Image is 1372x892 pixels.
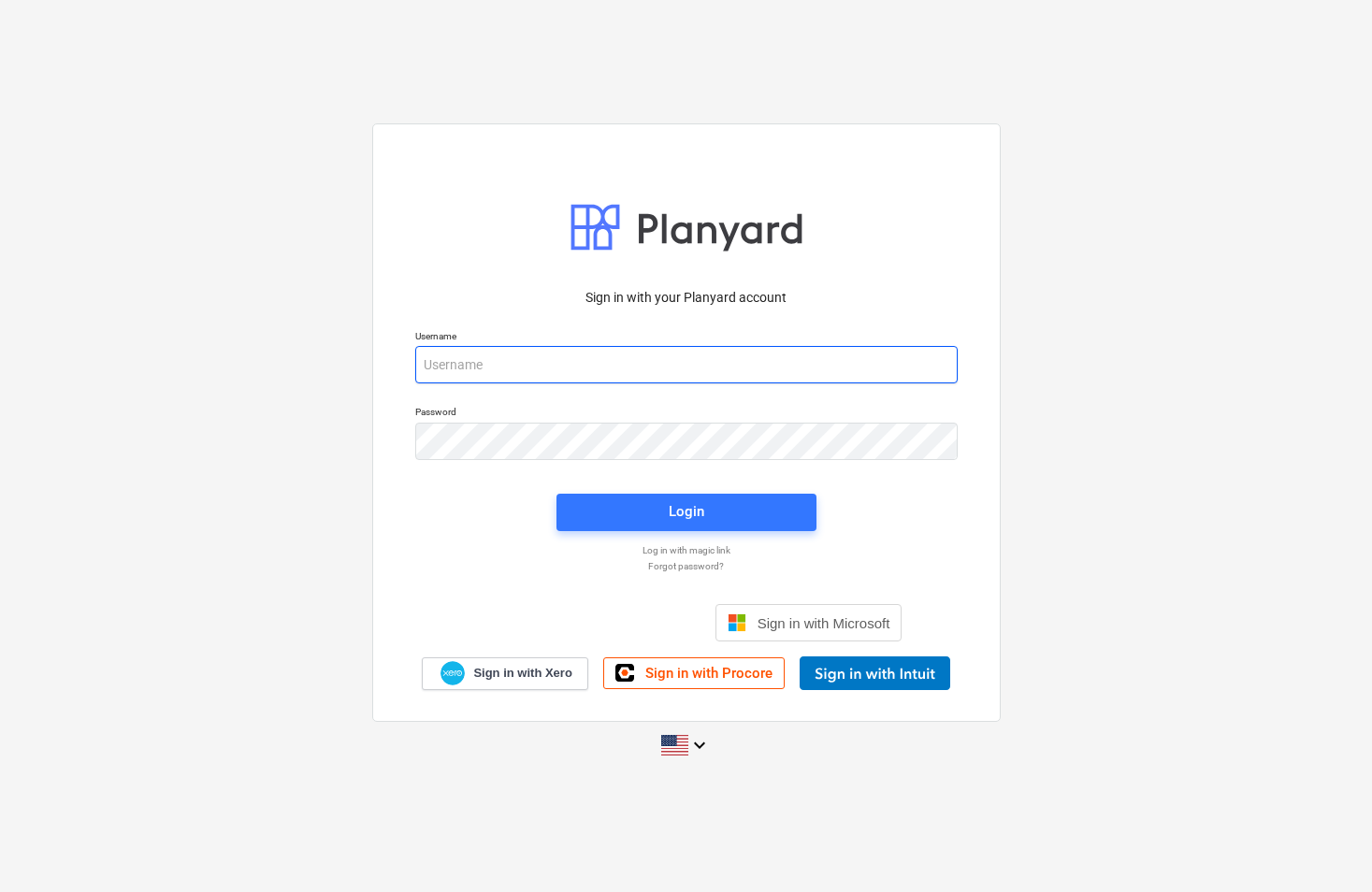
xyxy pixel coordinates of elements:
[758,615,890,631] span: Sign in with Microsoft
[645,665,773,682] span: Sign in with Procore
[461,602,710,643] iframe: Sisselogimine Google'i nupu abil
[415,346,958,383] input: Username
[415,288,958,308] p: Sign in with your Planyard account
[556,494,816,531] button: Login
[669,499,704,524] div: Login
[406,544,967,556] a: Log in with magic link
[688,734,711,756] i: keyboard_arrow_down
[440,661,465,686] img: Xero logo
[415,406,958,422] p: Password
[406,560,967,572] a: Forgot password?
[422,657,588,690] a: Sign in with Xero
[415,330,958,346] p: Username
[728,613,746,632] img: Microsoft logo
[473,665,571,682] span: Sign in with Xero
[603,657,785,689] a: Sign in with Procore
